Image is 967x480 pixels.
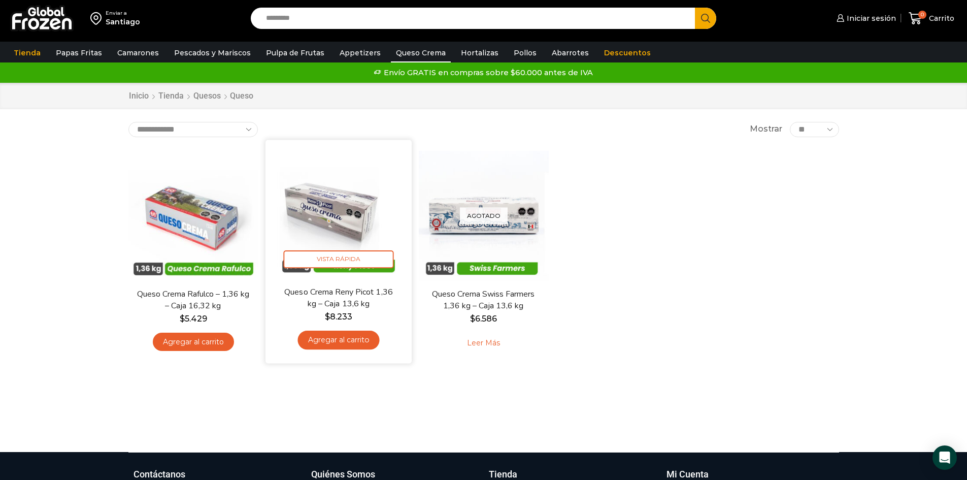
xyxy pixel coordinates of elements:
[599,43,656,62] a: Descuentos
[297,331,379,349] a: Agregar al carrito: “Queso Crema Reny Picot 1,36 kg - Caja 13,6 kg”
[180,314,207,324] bdi: 5.429
[158,90,184,102] a: Tienda
[128,122,258,137] select: Pedido de la tienda
[844,13,896,23] span: Iniciar sesión
[153,333,234,351] a: Agregar al carrito: “Queso Crema Rafulco - 1,36 kg - Caja 16,32 kg”
[279,286,397,310] a: Queso Crema Reny Picot 1,36 kg – Caja 13,6 kg
[451,333,516,354] a: Leé más sobre “Queso Crema Swiss Farmers 1,36 kg - Caja 13,6 kg”
[335,43,386,62] a: Appetizers
[9,43,46,62] a: Tienda
[429,255,538,273] span: Vista Rápida
[906,7,957,30] a: 0 Carrito
[90,10,106,27] img: address-field-icon.svg
[283,250,393,268] span: Vista Rápida
[460,207,508,224] p: Agotado
[261,43,329,62] a: Pulpa de Frutas
[509,43,542,62] a: Pollos
[230,91,253,101] h1: Queso
[324,311,352,321] bdi: 8.233
[128,90,253,102] nav: Breadcrumb
[51,43,107,62] a: Papas Fritas
[391,43,451,62] a: Queso Crema
[932,445,957,470] div: Open Intercom Messenger
[106,10,140,17] div: Enviar a
[324,311,329,321] span: $
[112,43,164,62] a: Camarones
[425,289,542,312] a: Queso Crema Swiss Farmers 1,36 kg – Caja 13,6 kg
[470,314,475,324] span: $
[926,13,954,23] span: Carrito
[128,90,149,102] a: Inicio
[695,8,716,29] button: Search button
[106,17,140,27] div: Santiago
[834,8,896,28] a: Iniciar sesión
[456,43,504,62] a: Hortalizas
[918,11,926,19] span: 0
[139,255,248,273] span: Vista Rápida
[180,314,185,324] span: $
[193,90,221,102] a: Quesos
[470,314,497,324] bdi: 6.586
[169,43,256,62] a: Pescados y Mariscos
[750,123,782,135] span: Mostrar
[135,289,251,312] a: Queso Crema Rafulco – 1,36 kg – Caja 16,32 kg
[547,43,594,62] a: Abarrotes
